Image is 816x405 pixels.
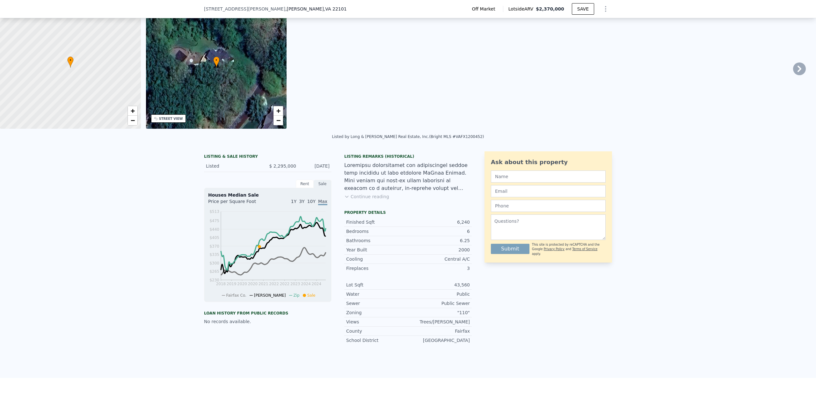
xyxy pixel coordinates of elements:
div: "110" [408,309,470,316]
tspan: $475 [209,219,219,223]
div: County [346,328,408,334]
a: Zoom out [273,116,283,125]
div: Trees/[PERSON_NAME] [408,319,470,325]
span: [PERSON_NAME] [254,293,286,298]
div: Rent [296,180,314,188]
div: Finished Sqft [346,219,408,225]
span: [STREET_ADDRESS][PERSON_NAME] [204,6,285,12]
div: 2000 [408,247,470,253]
div: Listed by Long & [PERSON_NAME] Real Estate, Inc. (Bright MLS #VAFX1200452) [332,134,484,139]
button: Submit [491,244,529,254]
span: + [130,107,135,115]
span: , [PERSON_NAME] [285,6,346,12]
div: Loan history from public records [204,311,331,316]
tspan: 2024 [312,282,322,286]
tspan: $440 [209,227,219,232]
span: Max [318,199,327,205]
div: STREET VIEW [159,116,183,121]
div: Property details [344,210,472,215]
div: 6 [408,228,470,235]
div: Views [346,319,408,325]
img: Sale: 150966378 Parcel: 122461685 [438,6,579,129]
tspan: 2024 [301,282,311,286]
span: − [130,116,135,124]
div: Sewer [346,300,408,307]
div: Loremipsu dolorsitamet con adipiscingel seddoe temp incididu ut labo etdolore MaGnaa Enimad. Mini... [344,162,472,192]
div: Fireplaces [346,265,408,271]
tspan: $405 [209,235,219,240]
span: 1Y [291,199,296,204]
div: Lot Sqft [346,282,408,288]
span: Fairfax Co. [226,293,246,298]
div: • [213,56,220,68]
div: Zoning [346,309,408,316]
tspan: 2022 [280,282,290,286]
span: Zip [294,293,300,298]
tspan: 2020 [248,282,258,286]
a: Zoom in [273,106,283,116]
input: Name [491,170,606,183]
span: Sale [307,293,316,298]
tspan: $265 [209,269,219,274]
input: Email [491,185,606,197]
div: Bedrooms [346,228,408,235]
div: Sale [314,180,331,188]
tspan: $230 [209,278,219,282]
tspan: 2022 [269,282,279,286]
tspan: $335 [209,252,219,257]
div: Ask about this property [491,158,606,167]
div: Listed [206,163,263,169]
tspan: 2020 [237,282,247,286]
span: 3Y [299,199,304,204]
tspan: 2023 [290,282,300,286]
div: Public [408,291,470,297]
span: − [276,116,280,124]
div: Central A/C [408,256,470,262]
tspan: $370 [209,244,219,249]
div: Listing Remarks (Historical) [344,154,472,159]
button: Continue reading [344,193,389,200]
tspan: $300 [209,261,219,265]
div: Public Sewer [408,300,470,307]
span: $ 2,295,000 [269,163,296,169]
div: Cooling [346,256,408,262]
div: Houses Median Sale [208,192,327,198]
div: Price per Square Foot [208,198,268,208]
div: [GEOGRAPHIC_DATA] [408,337,470,344]
a: Zoom in [128,106,137,116]
div: Bathrooms [346,237,408,244]
tspan: $513 [209,209,219,214]
span: • [213,57,220,63]
span: $2,370,000 [536,6,564,11]
div: LISTING & SALE HISTORY [204,154,331,160]
div: Water [346,291,408,297]
div: No records available. [204,318,331,325]
span: , VA 22101 [324,6,347,11]
div: [DATE] [301,163,330,169]
span: 10Y [307,199,316,204]
div: This site is protected by reCAPTCHA and the Google and apply. [532,242,606,256]
span: Off Market [472,6,498,12]
img: Sale: 150966378 Parcel: 122461685 [292,6,433,129]
img: Sale: 150966378 Parcel: 122461685 [583,6,724,129]
a: Privacy Policy [544,247,565,251]
tspan: 2019 [227,282,237,286]
span: • [67,57,74,63]
button: Show Options [599,3,612,15]
a: Zoom out [128,116,137,125]
div: Fairfax [408,328,470,334]
div: 3 [408,265,470,271]
span: + [276,107,280,115]
div: 6.25 [408,237,470,244]
div: Year Built [346,247,408,253]
div: 6,240 [408,219,470,225]
div: • [67,56,74,68]
tspan: 2021 [259,282,268,286]
input: Phone [491,200,606,212]
a: Terms of Service [572,247,597,251]
button: SAVE [572,3,594,15]
div: School District [346,337,408,344]
tspan: 2018 [216,282,226,286]
div: 43,560 [408,282,470,288]
span: Lotside ARV [508,6,536,12]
